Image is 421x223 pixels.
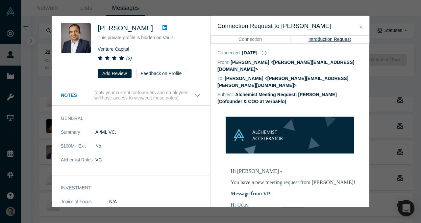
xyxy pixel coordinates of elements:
[98,69,132,78] button: Add Review
[210,35,290,43] button: Connection
[136,69,186,78] button: Feedback on Profile
[217,75,224,82] dt: To:
[217,59,230,66] dt: From:
[61,23,91,53] img: Uday Sandhu's Profile Image
[217,76,348,88] dd: [PERSON_NAME] <[PERSON_NAME][EMAIL_ADDRESS][PERSON_NAME][DOMAIN_NAME]>
[61,115,192,122] h3: General
[61,156,95,170] dt: Alchemist Roles
[226,117,354,153] img: banner-small-topicless.png
[231,191,272,196] b: Message from VP:
[109,198,201,205] dd: N/A
[98,46,129,52] span: Venture Capital
[61,143,95,156] dt: $100M+ Exit
[126,56,132,61] i: ( 2 )
[61,92,93,99] h3: Notes
[217,22,362,31] h3: Connection Request to [PERSON_NAME]
[290,35,370,43] button: Introduction Request
[61,129,95,143] dt: Summary
[95,129,201,136] p: AI/ML VC.
[95,156,201,163] dd: VC
[61,198,109,212] dt: Topics of Focus
[61,184,192,191] h3: Investment
[242,50,257,55] dd: [DATE]
[231,168,369,175] p: Hi [PERSON_NAME] -
[231,179,369,186] p: You have a new meeting request from [PERSON_NAME]!
[217,60,354,72] dd: [PERSON_NAME] <[PERSON_NAME][EMAIL_ADDRESS][DOMAIN_NAME]>
[358,23,365,31] button: Close
[98,24,153,32] span: [PERSON_NAME]
[94,90,194,101] p: (only your current co-founders and employees will have access to view/edit these notes)
[231,201,369,208] p: Hi Uday,
[217,92,337,104] dd: Alchemist Meeting Request: [PERSON_NAME] (Cofounder & COO at VerbaFlo)
[61,90,201,101] button: Notes (only your current co-founders and employees will have access to view/edit these notes)
[98,34,201,41] p: This private profile is hidden on Vault
[217,91,234,98] dt: Subject:
[95,143,201,150] dd: No
[217,49,241,56] dt: Connected :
